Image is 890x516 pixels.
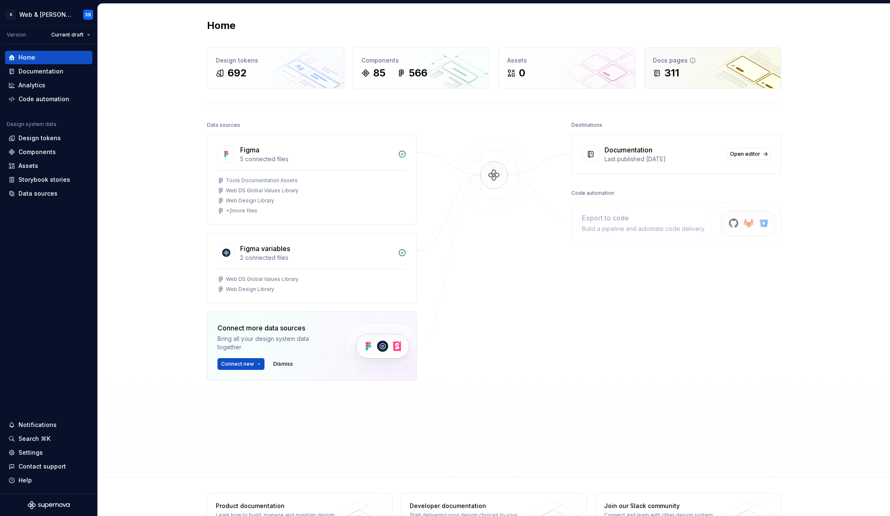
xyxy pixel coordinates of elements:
a: Storybook stories [5,173,92,186]
div: 2 connected files [240,254,393,262]
div: Web Design Library [226,197,274,204]
a: Figma variables2 connected filesWeb DS Global Values LibraryWeb Design Library [207,233,417,303]
div: Help [18,476,32,485]
div: Documentation [18,67,63,76]
div: SB [85,11,91,18]
div: Product documentation [216,502,338,510]
button: Dismiss [270,358,297,370]
button: Notifications [5,418,92,432]
a: Code automation [5,92,92,106]
div: Code automation [571,187,614,199]
div: Data sources [207,119,240,131]
span: Open editor [730,151,760,157]
div: Figma [240,145,259,155]
div: Build a pipeline and automate code delivery. [582,225,705,233]
div: 0 [519,66,525,80]
div: Design tokens [18,134,61,142]
div: Design tokens [216,56,335,65]
div: Assets [18,162,38,170]
div: Search ⌘K [18,435,50,443]
div: S [6,10,16,20]
span: Connect new [221,361,254,367]
div: Settings [18,448,43,457]
div: Web Design Library [226,286,274,293]
div: Docs pages [653,56,772,65]
a: Documentation [5,65,92,78]
a: Assets0 [498,47,636,89]
div: Contact support [18,462,66,471]
div: Assets [507,56,627,65]
a: Docs pages311 [644,47,781,89]
button: Connect new [217,358,264,370]
div: Home [18,53,35,62]
div: Join our Slack community [604,502,726,510]
button: Help [5,474,92,487]
a: Components85566 [353,47,490,89]
a: Analytics [5,79,92,92]
div: 5 connected files [240,155,393,163]
div: Web DS Global Values Library [226,276,298,283]
a: Data sources [5,187,92,200]
a: Open editor [726,148,771,160]
button: Search ⌘K [5,432,92,445]
div: 566 [409,66,427,80]
button: Current draft [47,29,94,41]
div: Developer documentation [410,502,532,510]
div: Analytics [18,81,45,89]
div: Documentation [605,145,652,155]
div: Notifications [18,421,57,429]
svg: Supernova Logo [28,501,70,509]
div: Last published [DATE] [605,155,721,163]
div: Components [18,148,56,156]
div: 311 [665,66,679,80]
a: Figma5 connected filesTools Documentation AssetsWeb DS Global Values LibraryWeb Design Library+2m... [207,134,417,225]
button: Contact support [5,460,92,473]
span: Current draft [51,31,84,38]
span: Dismiss [273,361,293,367]
a: Design tokens692 [207,47,344,89]
h2: Home [207,19,236,32]
div: Storybook stories [18,175,70,184]
div: Web DS Global Values Library [226,187,298,194]
div: 692 [228,66,246,80]
a: Settings [5,446,92,459]
button: SWeb & [PERSON_NAME] SystemsSB [2,5,96,24]
div: Destinations [571,119,602,131]
a: Design tokens [5,131,92,145]
div: Figma variables [240,244,290,254]
div: + 2 more files [226,207,257,214]
a: Components [5,145,92,159]
div: 85 [373,66,385,80]
div: Version [7,31,26,38]
div: Design system data [7,121,56,128]
a: Assets [5,159,92,173]
div: Web & [PERSON_NAME] Systems [19,10,73,19]
div: Connect more data sources [217,323,331,333]
div: Data sources [18,189,58,198]
div: Bring all your design system data together. [217,335,331,351]
div: Components [361,56,481,65]
div: Tools Documentation Assets [226,177,298,184]
div: Code automation [18,95,69,103]
a: Home [5,51,92,64]
div: Export to code [582,213,705,223]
